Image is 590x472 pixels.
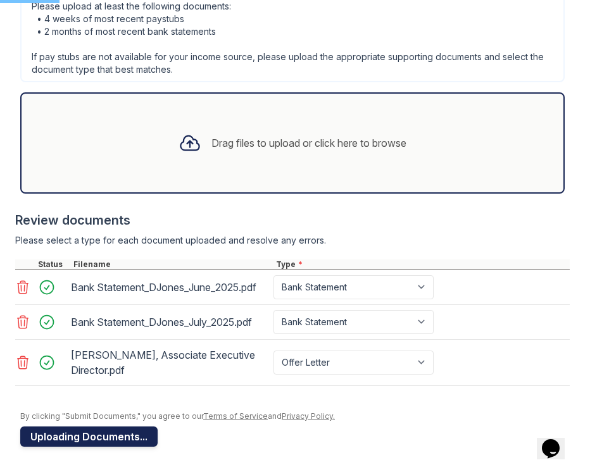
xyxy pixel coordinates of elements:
a: Terms of Service [203,411,268,421]
div: Review documents [15,211,570,229]
div: Filename [71,259,273,270]
div: Bank Statement_DJones_July_2025.pdf [71,312,268,332]
div: By clicking "Submit Documents," you agree to our and [20,411,570,421]
div: Type [273,259,570,270]
div: Drag files to upload or click here to browse [211,135,406,151]
iframe: chat widget [537,421,577,459]
a: Privacy Policy. [282,411,335,421]
div: [PERSON_NAME], Associate Executive Director.pdf [71,345,268,380]
button: Uploading Documents... [20,426,158,447]
div: Status [35,259,71,270]
div: Please select a type for each document uploaded and resolve any errors. [15,234,570,247]
div: Bank Statement_DJones_June_2025.pdf [71,277,268,297]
